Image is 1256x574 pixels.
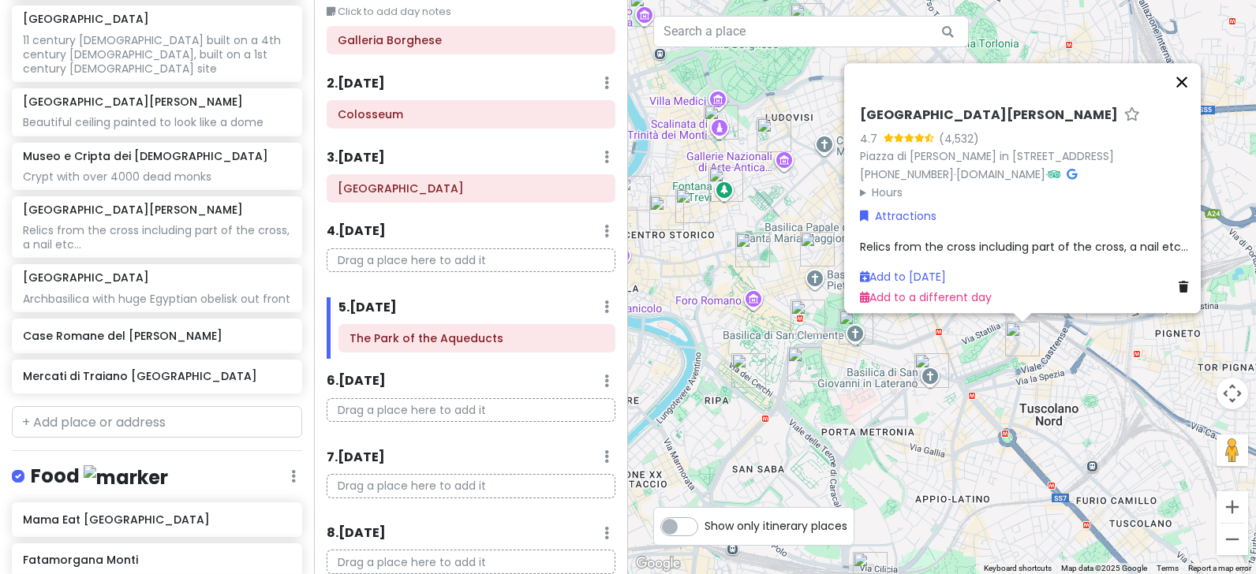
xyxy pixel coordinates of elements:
[632,553,684,574] img: Google
[327,223,386,240] h6: 4 . [DATE]
[338,33,604,47] h6: Galleria Borghese
[705,517,847,535] span: Show only itinerary places
[23,223,290,252] div: Relics from the cross including part of the cross, a nail etc…
[1217,378,1248,409] button: Map camera controls
[984,563,1052,574] button: Keyboard shortcuts
[956,166,1045,182] a: [DOMAIN_NAME]
[675,188,710,223] div: Chiesa di Sant'Ignazio di Loyola
[23,270,149,285] h6: [GEOGRAPHIC_DATA]
[23,170,290,184] div: Crypt with over 4000 dead monks
[327,398,615,423] p: Drag a place here to add it
[616,176,651,211] div: GROM Gelato
[31,464,168,490] h4: Food
[23,553,290,567] h6: Fatamorgana Monti
[350,331,604,345] h6: The Park of the Aqueducts
[1005,322,1040,356] div: Basilica di Santa Croce in Gerusalemme
[1067,169,1077,180] i: Google Maps
[327,550,615,574] p: Drag a place here to add it
[653,16,969,47] input: Search a place
[23,292,290,306] div: Archbasilica with huge Egyptian obelisk out front
[327,76,385,92] h6: 2 . [DATE]
[12,406,302,438] input: + Add place or address
[632,553,684,574] a: Open this area in Google Maps (opens a new window)
[23,369,290,383] h6: Mercati di Traiano [GEOGRAPHIC_DATA]
[649,196,684,230] div: Pantheon
[800,232,835,266] div: Fatamorgana Monti
[1163,63,1201,101] button: Close
[791,300,825,334] div: Colosseum
[704,105,738,140] div: Spanish Steps
[860,148,1114,164] a: Piazza di [PERSON_NAME] in [STREET_ADDRESS]
[23,512,290,527] h6: Mama Eat [GEOGRAPHIC_DATA]
[860,239,1188,255] span: Relics from the cross including part of the cross, a nail etc…
[860,130,884,147] div: 4.7
[327,248,615,273] p: Drag a place here to add it
[1061,564,1147,572] span: Map data ©2025 Google
[860,166,954,182] a: [PHONE_NUMBER]
[327,373,386,389] h6: 6 . [DATE]
[735,233,770,267] div: Mercati di Traiano Museo dei Fori Imperiali
[860,269,946,285] a: Add to [DATE]
[23,33,290,76] div: 11 century [DEMOGRAPHIC_DATA] built on a 4th century [DEMOGRAPHIC_DATA], built on a 1st century [...
[327,4,615,20] small: Click to add day notes
[327,525,386,542] h6: 8 . [DATE]
[708,167,743,202] div: Trevi Fountain
[338,107,604,121] h6: Colosseum
[839,310,873,345] div: Basilica of San Clemente
[939,130,979,147] div: (4,532)
[757,117,791,152] div: Museo e Cripta dei Cappuccini
[1157,564,1179,572] a: Terms
[327,150,385,166] h6: 3 . [DATE]
[23,203,243,217] h6: [GEOGRAPHIC_DATA][PERSON_NAME]
[860,290,992,306] a: Add to a different day
[1188,564,1251,572] a: Report a map error
[23,12,149,26] h6: [GEOGRAPHIC_DATA]
[1217,524,1248,555] button: Zoom out
[84,465,168,490] img: marker
[23,115,290,129] div: Beautiful ceiling painted to look like a dome
[860,107,1118,124] h6: [GEOGRAPHIC_DATA][PERSON_NAME]
[23,329,290,343] h6: Case Romane del [PERSON_NAME]
[1124,107,1140,124] a: Star place
[23,95,243,109] h6: [GEOGRAPHIC_DATA][PERSON_NAME]
[787,347,822,382] div: Case Romane del Celio
[731,353,766,388] div: Circus Maximus
[860,207,936,225] a: Attractions
[860,107,1194,201] div: · ·
[1217,491,1248,523] button: Zoom in
[1048,169,1060,180] i: Tripadvisor
[327,474,615,498] p: Drag a place here to add it
[338,181,604,196] h6: Vatican City
[1217,434,1248,466] button: Drag Pegman onto the map to open Street View
[327,449,385,466] h6: 7 . [DATE]
[338,300,397,316] h6: 5 . [DATE]
[1179,278,1194,296] a: Delete place
[914,353,949,388] div: Basilica of San Giovanni in Laterano
[790,3,824,38] div: Galleria Borghese
[23,149,268,163] h6: Museo e Cripta dei [DEMOGRAPHIC_DATA]
[860,184,1194,201] summary: Hours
